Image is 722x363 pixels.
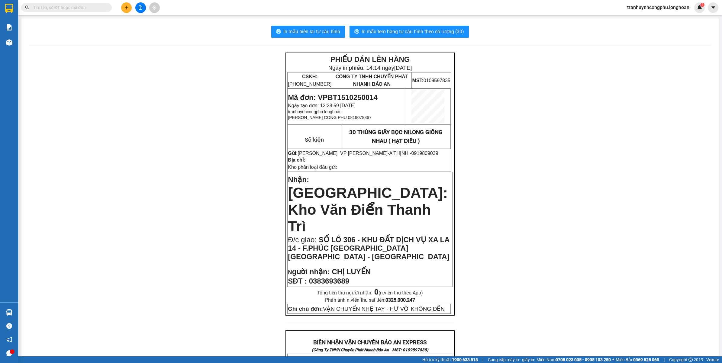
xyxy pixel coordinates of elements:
span: notification [6,337,12,342]
strong: CSKH: [302,74,317,79]
button: printerIn mẫu tem hàng tự cấu hình theo số lượng (30) [350,26,469,38]
span: Ngày tạo đơn: 12:28:59 [DATE] [288,103,355,108]
span: [PERSON_NAME] CONG PHU 0819078367 [288,115,371,120]
span: 0109597835 [412,78,450,83]
sup: 1 [700,3,704,7]
span: tranhuynhcongphu.longhoan [622,4,694,11]
strong: 0325.000.247 [385,297,415,303]
span: 0383693689 [309,277,349,285]
strong: Ghi chú đơn: [288,306,323,312]
strong: Địa chỉ: [288,157,305,162]
span: Kho phân loại đầu gửi: [288,165,337,170]
span: Mã đơn: VPBT1510250014 [288,93,377,101]
span: Số kiện [305,137,324,143]
span: [PERSON_NAME]: VP [PERSON_NAME] [298,151,388,156]
input: Tìm tên, số ĐT hoặc mã đơn [33,4,105,11]
span: Nhận: [288,175,309,184]
span: search [25,5,29,10]
span: Đ/c giao: [288,236,318,244]
span: In mẫu biên lai tự cấu hình [283,28,340,35]
strong: N [288,269,330,275]
span: ⚪️ [612,358,614,361]
span: question-circle [6,323,12,329]
span: aim [152,5,156,10]
img: solution-icon [6,24,12,31]
span: gười nhận: [292,268,330,276]
button: plus [121,2,132,13]
span: SỐ LÔ 306 - KHU ĐẤT DỊCH VỤ XA LA 14 - F.PHÚC [GEOGRAPHIC_DATA][GEOGRAPHIC_DATA] - [GEOGRAPHIC_DATA] [288,236,449,261]
span: 1 [701,3,703,7]
span: A THỊNH - [389,151,438,156]
strong: 0 [374,288,379,296]
span: plus [124,5,129,10]
span: Ngày in phiếu: 14:14 ngày [328,65,412,71]
button: caret-down [708,2,718,13]
span: [DATE] [394,65,412,71]
span: | [664,356,665,363]
strong: Gửi: [288,151,298,156]
span: Tổng tiền thu người nhận: [317,290,423,296]
img: logo-vxr [5,4,13,13]
span: message [6,350,12,356]
span: Hỗ trợ kỹ thuật: [422,356,478,363]
span: | [482,356,483,363]
span: 30 THÙNG GIẤY BỌC NILONG GIỐNG NHAU ( HẠT ĐIỀU ) [349,129,443,144]
button: aim [149,2,160,13]
span: In mẫu tem hàng tự cấu hình theo số lượng (30) [362,28,464,35]
strong: 0369 525 060 [633,357,659,362]
button: file-add [135,2,146,13]
img: warehouse-icon [6,39,12,46]
span: printer [354,29,359,35]
img: icon-new-feature [697,5,702,10]
span: (n.viên thu theo App) [374,290,423,296]
strong: (Công Ty TNHH Chuyển Phát Nhanh Bảo An - MST: 0109597835) [312,348,428,352]
span: copyright [688,358,693,362]
strong: MST: [412,78,423,83]
span: Miền Bắc [616,356,659,363]
span: CÔNG TY TNHH CHUYỂN PHÁT NHANH BẢO AN [335,74,408,87]
span: printer [276,29,281,35]
strong: 0708 023 035 - 0935 103 250 [556,357,611,362]
span: Cung cấp máy in - giấy in: [488,356,535,363]
button: printerIn mẫu biên lai tự cấu hình [271,26,345,38]
img: warehouse-icon [6,309,12,316]
span: 0919809039 [411,151,438,156]
span: [PHONE_NUMBER] [288,74,331,87]
strong: SĐT : [288,277,307,285]
strong: BIÊN NHẬN VẬN CHUYỂN BẢO AN EXPRESS [313,339,427,346]
strong: 1900 633 818 [452,357,478,362]
span: Phản ánh n.viên thu sai tiền: [325,297,415,303]
span: [GEOGRAPHIC_DATA]: Kho Văn Điển Thanh Trì [288,185,448,234]
strong: PHIẾU DÁN LÊN HÀNG [330,55,410,63]
span: file-add [138,5,143,10]
span: caret-down [711,5,716,10]
span: VẬN CHUYỂN NHẸ TAY - HƯ VỠ KHÔNG ĐỀN [288,306,445,312]
span: - [388,151,438,156]
span: Miền Nam [537,356,611,363]
span: tranhuynhcongphu.longhoan [288,109,342,114]
span: CHỊ LUYẾN [332,268,371,276]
